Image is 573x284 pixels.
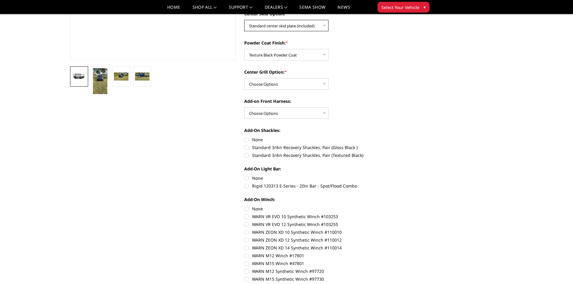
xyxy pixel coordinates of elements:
[244,166,410,172] label: Add-On Light Bar:
[244,268,410,274] label: WARN M12 Synthetic Winch #97720
[244,183,410,189] label: Rigid 120313 E-Series - 20in Bar - Spot/Flood Combo
[265,5,288,14] a: Dealers
[244,221,410,228] label: WARN VR EVO 12 Synthetic Winch #103255
[244,152,410,158] label: Standard 3/4in Recovery Shackles, Pair (Textured Black)
[114,72,128,81] img: 2019-2025 Ram 4500-5500 - T2 Series Extreme Front Bumper (receiver or winch)
[244,127,410,133] label: Add-On Shackles:
[244,213,410,220] label: WARN VR EVO 10 Synthetic Winch #103253
[244,144,410,151] label: Standard 3/4in Recovery Shackles, Pair (Gloss Black )
[377,2,430,13] button: Select Your Vehicle
[244,175,410,181] label: None
[244,229,410,235] label: WARN ZEON XD 10 Synthetic Winch #110010
[244,98,410,104] label: Add-on Front Harness:
[244,276,410,282] label: WARN M15 Synthetic Winch #97730
[93,68,107,94] img: 2019-2025 Ram 4500-5500 - T2 Series Extreme Front Bumper (receiver or winch)
[244,245,410,251] label: WARN ZEON XD 14 Synthetic Winch #110014
[193,5,217,14] a: shop all
[244,69,410,75] label: Center Grill Option:
[244,260,410,267] label: WARN M15 Winch #47801
[229,5,253,14] a: Support
[337,5,350,14] a: News
[167,5,180,14] a: Home
[244,196,410,203] label: Add-On Winch:
[72,72,86,80] img: 2019-2025 Ram 4500-5500 - T2 Series Extreme Front Bumper (receiver or winch)
[543,255,573,284] iframe: Chat Widget
[244,237,410,243] label: WARN ZEON XD 12 Synthetic Winch #110012
[244,40,410,46] label: Powder Coat Finish:
[135,72,149,81] img: 2019-2025 Ram 4500-5500 - T2 Series Extreme Front Bumper (receiver or winch)
[244,252,410,259] label: WARN M12 Winch #17801
[244,136,410,143] label: None
[299,5,325,14] a: SEMA Show
[381,4,419,11] span: Select Your Vehicle
[424,4,426,10] span: ▾
[244,206,410,212] label: None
